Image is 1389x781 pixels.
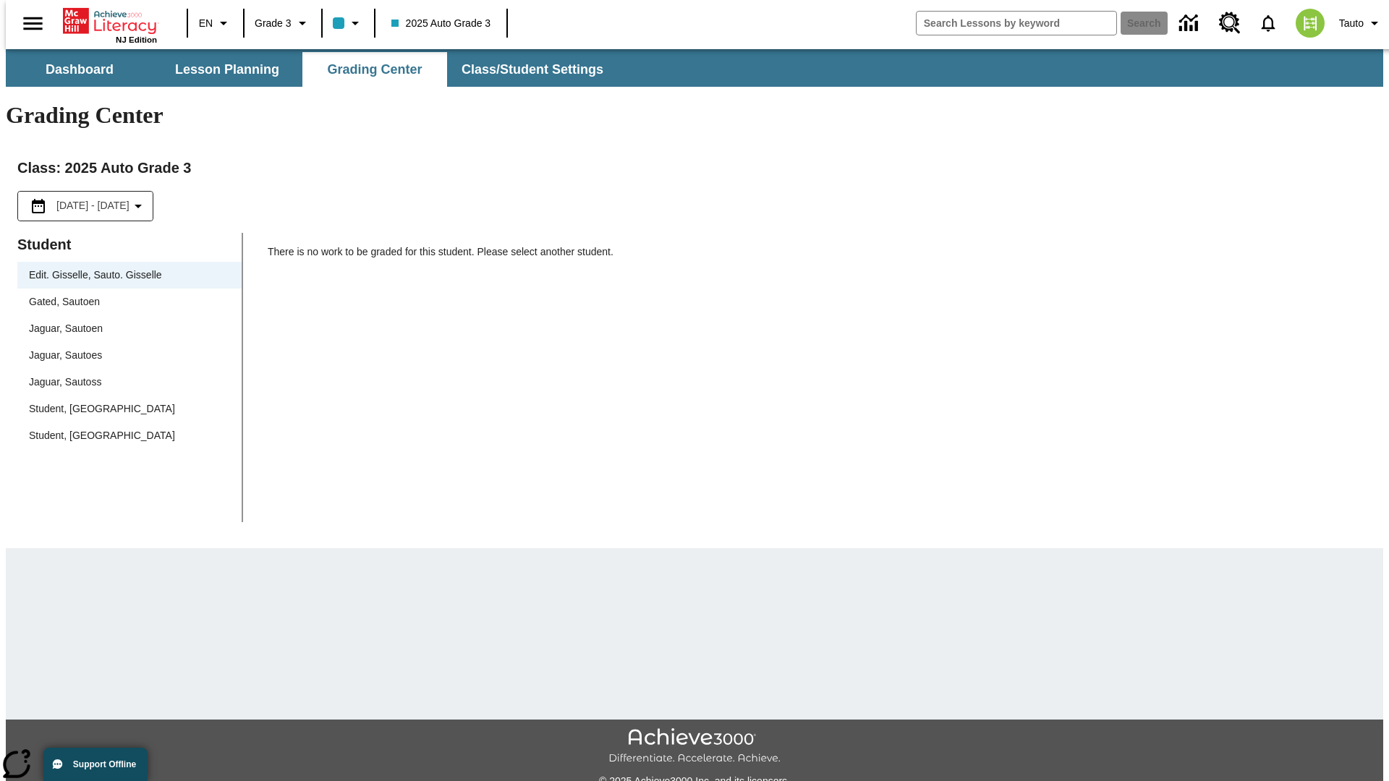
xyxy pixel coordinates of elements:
button: Open side menu [12,2,54,45]
button: Lesson Planning [155,52,300,87]
a: Notifications [1249,4,1287,42]
button: Select the date range menu item [24,197,147,215]
div: Jaguar, Sautoss [17,369,242,396]
button: Support Offline [43,748,148,781]
button: Language: EN, Select a language [192,10,239,36]
a: Data Center [1171,4,1210,43]
a: Home [63,7,157,35]
p: There is no work to be graded for this student. Please select another student. [268,244,1372,270]
button: Class/Student Settings [450,52,615,87]
span: Support Offline [73,759,136,769]
span: [DATE] - [DATE] [56,198,129,213]
div: SubNavbar [6,52,616,87]
span: Jaguar, Sautoen [29,321,230,336]
div: Home [63,5,157,44]
span: EN [199,16,213,31]
div: Student, [GEOGRAPHIC_DATA] [17,422,242,449]
div: SubNavbar [6,49,1383,87]
span: Tauto [1339,16,1364,31]
img: avatar image [1296,9,1325,38]
input: search field [917,12,1116,35]
p: Student [17,233,242,256]
span: NJ Edition [116,35,157,44]
span: Student, [GEOGRAPHIC_DATA] [29,428,230,443]
button: Profile/Settings [1333,10,1389,36]
button: Dashboard [7,52,152,87]
div: Gated, Sautoen [17,289,242,315]
span: Student, [GEOGRAPHIC_DATA] [29,401,230,417]
svg: Collapse Date Range Filter [129,197,147,215]
div: Jaguar, Sautoen [17,315,242,342]
button: Select a new avatar [1287,4,1333,42]
span: Grade 3 [255,16,292,31]
div: Student, [GEOGRAPHIC_DATA] [17,396,242,422]
button: Grade: Grade 3, Select a grade [249,10,317,36]
button: Grading Center [302,52,447,87]
button: Class color is light blue. Change class color [327,10,370,36]
span: Jaguar, Sautoss [29,375,230,390]
div: Edit. Gisselle, Sauto. Gisselle [17,262,242,289]
span: Edit. Gisselle, Sauto. Gisselle [29,268,230,283]
div: Jaguar, Sautoes [17,342,242,369]
h2: Class : 2025 Auto Grade 3 [17,156,1372,179]
h1: Grading Center [6,102,1383,129]
img: Achieve3000 Differentiate Accelerate Achieve [608,728,781,765]
span: Jaguar, Sautoes [29,348,230,363]
span: 2025 Auto Grade 3 [391,16,491,31]
a: Resource Center, Will open in new tab [1210,4,1249,43]
span: Gated, Sautoen [29,294,230,310]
